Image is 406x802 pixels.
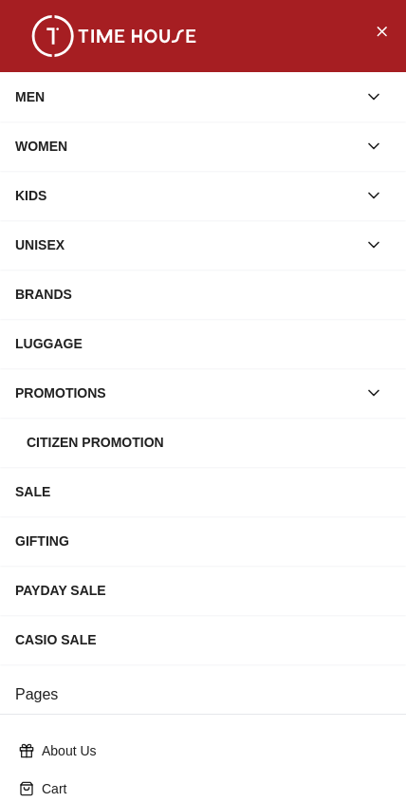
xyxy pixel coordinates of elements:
div: Citizen Promotion [27,425,391,459]
p: About Us [42,741,379,760]
div: SALE [15,475,391,509]
div: GIFTING [15,524,391,558]
div: WOMEN [15,129,357,163]
p: Cart [42,779,379,798]
div: PAYDAY SALE [15,573,391,607]
div: BRANDS [15,277,391,311]
div: KIDS [15,178,357,213]
div: UNISEX [15,228,357,262]
div: LUGGAGE [15,326,391,361]
button: Close Menu [366,15,397,46]
div: PROMOTIONS [15,376,357,410]
div: MEN [15,80,357,114]
img: ... [19,15,209,57]
div: CASIO SALE [15,623,391,657]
